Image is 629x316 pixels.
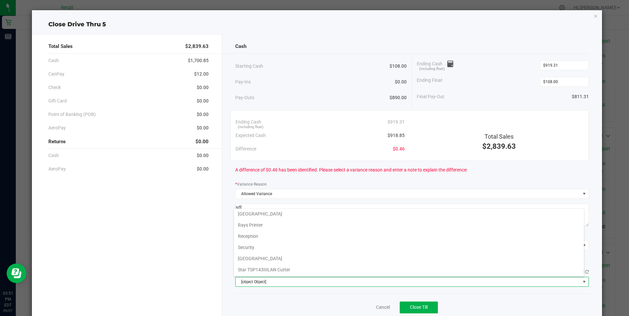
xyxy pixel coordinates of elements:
span: Expected Cash [236,132,266,139]
span: Starting Cash [235,63,263,70]
span: Pay-Outs [235,94,254,101]
li: [GEOGRAPHIC_DATA] [234,253,584,264]
span: $1,700.85 [188,57,209,64]
li: [GEOGRAPHIC_DATA] [234,208,584,219]
span: $0.00 [195,138,209,146]
label: Variance Reason [235,181,267,187]
span: Pay-Ins [235,79,251,85]
span: Ending Float [417,77,442,87]
span: [object Object] [236,277,580,286]
span: $0.00 [197,152,209,159]
span: $0.00 [197,98,209,104]
span: Ending Cash [417,60,454,70]
li: Security [234,242,584,253]
span: Point of Banking (POB) [48,111,96,118]
span: $0.00 [197,84,209,91]
span: (including float) [238,124,264,130]
span: Gift Card [48,98,67,104]
span: $12.00 [194,71,209,78]
span: Cash [48,57,59,64]
span: Total Sales [485,133,514,140]
span: $0.00 [197,111,209,118]
span: $0.00 [395,79,407,85]
span: $108.00 [390,63,407,70]
li: Reception [234,231,584,242]
span: Cash [235,43,246,50]
iframe: Resource center [7,263,26,283]
span: $2,839.63 [185,43,209,50]
span: A difference of $0.46 has been identified. Please select a variance reason and enter a note to ex... [235,167,467,173]
span: $918.85 [388,132,405,139]
li: Rays Printer [234,219,584,231]
span: $919.31 [388,119,405,125]
div: Close Drive Thru 5 [32,20,602,29]
span: AeroPay [48,166,66,172]
span: Allowed Variance [236,189,580,198]
span: CanPay [48,71,64,78]
span: Difference [236,146,256,152]
div: Returns [48,135,208,149]
span: (including float) [419,66,445,72]
span: Ending Cash [236,119,261,125]
a: Cancel [376,304,390,311]
button: Close Till [400,302,438,313]
span: Cash [48,152,59,159]
span: $811.31 [572,93,589,100]
span: $0.00 [197,166,209,172]
span: $2,839.63 [482,142,516,150]
span: $0.46 [393,146,405,152]
span: Total Sales [48,43,73,50]
span: AeroPay [48,124,66,131]
span: $0.00 [197,124,209,131]
span: Final Pay-Out [417,93,444,100]
span: Close Till [410,305,428,310]
li: Star TSP143IIILAN Cutter [234,264,584,275]
span: Check [48,84,61,91]
span: $890.00 [390,94,407,101]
